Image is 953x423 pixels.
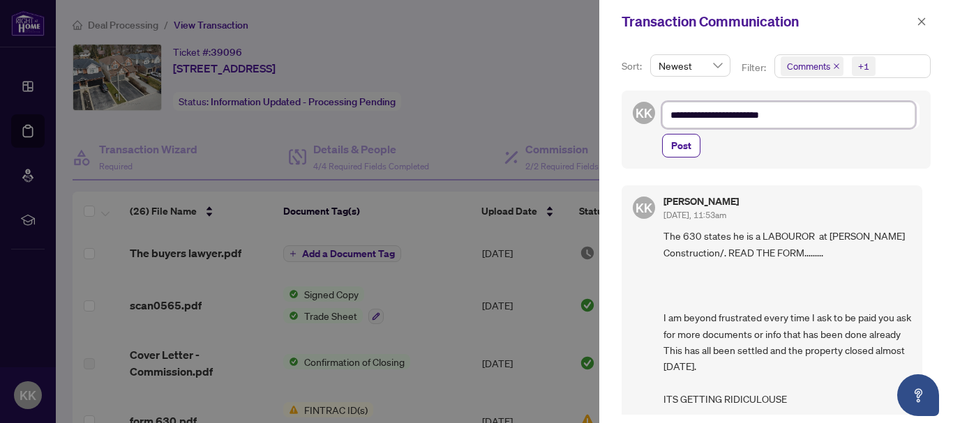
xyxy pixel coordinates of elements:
span: KK [636,103,652,123]
button: Open asap [897,374,939,416]
span: Newest [659,55,722,76]
p: Filter: [742,60,768,75]
span: [DATE], 11:53am [663,210,726,220]
p: Sort: [622,59,645,74]
span: close [917,17,926,26]
button: Post [662,134,700,157]
span: Post [671,134,691,157]
span: close [833,63,840,70]
span: The 630 states he is a LABOUROR at [PERSON_NAME] Construction/. READ THE FORM......... I am beyon... [663,228,911,407]
span: Comments [787,59,830,73]
div: Transaction Communication [622,11,913,32]
h5: [PERSON_NAME] [663,197,739,206]
div: +1 [858,59,869,73]
span: KK [636,198,652,217]
span: Comments [781,56,843,76]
